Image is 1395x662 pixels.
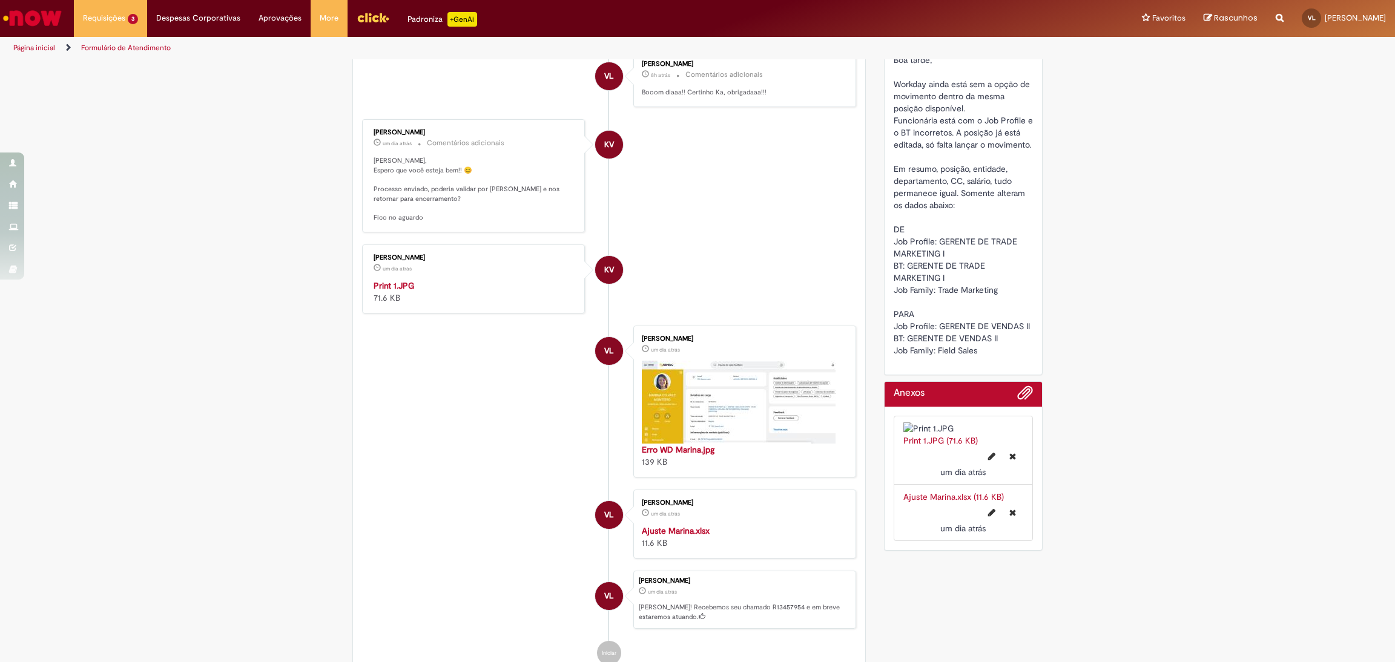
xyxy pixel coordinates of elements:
[595,582,623,610] div: Veronica Da Silva Leite
[374,254,575,261] div: [PERSON_NAME]
[894,54,1035,356] span: Boa tarde, Workday ainda está sem a opção de movimento dentro da mesma posição disponível. Funcio...
[383,265,412,272] span: um dia atrás
[903,435,978,446] a: Print 1.JPG (71.6 KB)
[940,523,986,534] time: 28/08/2025 13:43:43
[1325,13,1386,23] span: [PERSON_NAME]
[259,12,302,24] span: Aprovações
[595,256,623,284] div: Karine Vieira
[642,61,843,68] div: [PERSON_NAME]
[651,346,680,353] time: 28/08/2025 13:44:41
[1,6,64,30] img: ServiceNow
[362,571,856,629] li: Veronica Da Silva Leite
[407,12,477,27] div: Padroniza
[642,335,843,342] div: [PERSON_NAME]
[642,525,710,536] a: Ajuste Marina.xlsx
[1002,447,1023,466] button: Excluir Print 1.JPG
[651,71,670,79] time: 29/08/2025 08:20:12
[651,510,680,517] span: um dia atrás
[639,577,849,585] div: [PERSON_NAME]
[651,346,680,353] span: um dia atrás
[9,37,921,59] ul: Trilhas de página
[1017,385,1033,407] button: Adicionar anexos
[13,43,55,53] a: Página inicial
[1204,13,1258,24] a: Rascunhos
[604,255,614,284] span: KV
[903,422,1024,434] img: Print 1.JPG
[595,337,623,365] div: Veronica Da Silva Leite
[894,388,925,399] h2: Anexos
[642,444,714,455] a: Erro WD Marina.jpg
[1002,503,1023,522] button: Excluir Ajuste Marina.xlsx
[940,467,986,477] time: 28/08/2025 16:04:31
[940,523,986,534] span: um dia atrás
[1214,12,1258,24] span: Rascunhos
[595,62,623,90] div: Veronica Da Silva Leite
[981,447,1003,466] button: Editar nome de arquivo Print 1.JPG
[940,467,986,477] span: um dia atrás
[604,582,613,611] span: VL
[604,500,613,529] span: VL
[642,444,843,468] div: 139 KB
[81,43,171,53] a: Formulário de Atendimento
[320,12,338,24] span: More
[648,588,677,595] time: 28/08/2025 13:44:44
[604,130,614,159] span: KV
[651,510,680,517] time: 28/08/2025 13:43:43
[427,138,504,148] small: Comentários adicionais
[128,14,138,24] span: 3
[374,129,575,136] div: [PERSON_NAME]
[357,8,389,27] img: click_logo_yellow_360x200.png
[374,280,575,304] div: 71.6 KB
[685,70,763,80] small: Comentários adicionais
[642,525,843,549] div: 11.6 KB
[604,62,613,91] span: VL
[604,336,613,365] span: VL
[156,12,240,24] span: Despesas Corporativas
[374,280,414,291] a: Print 1.JPG
[83,12,125,24] span: Requisições
[642,499,843,506] div: [PERSON_NAME]
[639,603,849,621] p: [PERSON_NAME]! Recebemos seu chamado R13457954 e em breve estaremos atuando.
[1308,14,1316,22] span: VL
[651,71,670,79] span: 8h atrás
[981,503,1003,522] button: Editar nome de arquivo Ajuste Marina.xlsx
[374,156,575,223] p: [PERSON_NAME], Espero que você esteja bem!! 😊 Processo enviado, poderia validar por [PERSON_NAME]...
[383,140,412,147] time: 28/08/2025 16:04:43
[648,588,677,595] span: um dia atrás
[383,140,412,147] span: um dia atrás
[1152,12,1186,24] span: Favoritos
[383,265,412,272] time: 28/08/2025 16:04:31
[595,131,623,159] div: Karine Vieira
[903,491,1004,502] a: Ajuste Marina.xlsx (11.6 KB)
[642,88,843,97] p: Booom diaaa!! Certinho Ka, obrigadaaa!!!
[447,12,477,27] p: +GenAi
[595,501,623,529] div: Veronica Da Silva Leite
